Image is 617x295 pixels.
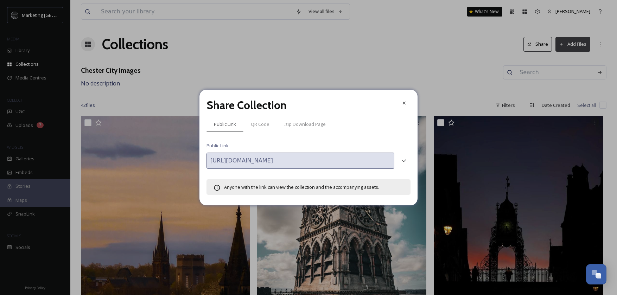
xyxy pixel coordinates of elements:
[214,121,236,128] span: Public Link
[251,121,269,128] span: QR Code
[206,142,229,149] span: Public Link
[284,121,326,128] span: .zip Download Page
[224,184,379,190] span: Anyone with the link can view the collection and the accompanying assets.
[586,264,606,284] button: Open Chat
[206,97,287,114] h2: Share Collection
